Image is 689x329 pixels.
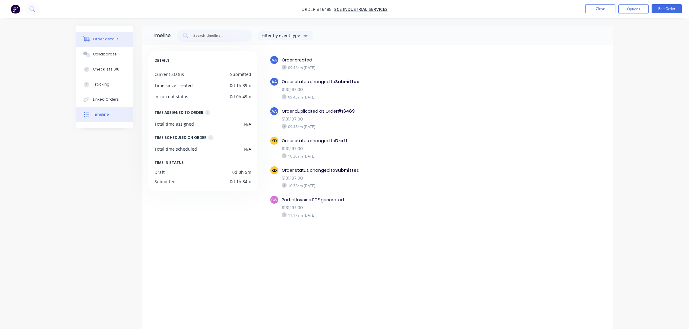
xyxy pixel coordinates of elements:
[76,107,133,122] button: Timeline
[271,138,277,144] span: KD
[271,108,277,114] span: AA
[230,178,251,185] div: 0d 1h 34m
[282,86,491,93] div: $131,197.00
[334,6,388,12] a: SCE Industrial Services
[230,71,251,77] div: Submitted
[652,4,682,13] button: Edit Order
[151,32,171,39] div: Timeline
[282,108,491,114] div: Order duplicated as Order
[76,47,133,62] button: Collaborate
[93,67,119,72] div: Checklists 0/0
[11,5,20,14] img: Factory
[282,94,491,100] div: 09:45am [DATE]
[93,112,109,117] div: Timeline
[93,36,119,42] div: Order details
[93,97,119,102] div: Linked Orders
[232,169,251,175] div: 0d 0h 5m
[154,109,203,116] div: TIME ASSIGNED TO ORDER
[338,108,355,114] b: #16489
[282,175,491,181] div: $131,197.00
[244,121,251,127] div: N/A
[282,183,491,188] div: 10:32am [DATE]
[244,146,251,152] div: N/A
[282,146,491,152] div: $131,197.00
[262,32,302,39] div: Filter by event type
[282,205,491,211] div: $131,197.00
[282,79,491,85] div: Order status changed to
[154,57,170,64] span: DETAILS
[230,82,251,89] div: 0d 1h 39m
[282,138,491,144] div: Order status changed to
[93,82,110,87] div: Tracking
[154,134,207,141] div: TIME SCHEDULED ON ORDER
[282,197,491,203] div: Partial Invoice PDF generated
[282,153,491,159] div: 10:30am [DATE]
[154,146,197,152] div: Total time scheduled
[76,77,133,92] button: Tracking
[271,57,277,63] span: AA
[154,93,188,100] div: In current status
[193,33,243,39] input: Search timeline...
[282,57,491,63] div: Order created
[154,121,194,127] div: Total time assigned
[618,4,649,14] button: Options
[93,52,117,57] div: Collaborate
[76,32,133,47] button: Order details
[154,82,193,89] div: Time since created
[282,65,491,70] div: 09:42am [DATE]
[282,167,491,174] div: Order status changed to
[301,6,334,12] span: Order #16488 -
[154,159,184,166] span: TIME IN STATUS
[154,169,165,175] div: Draft
[76,62,133,77] button: Checklists 0/0
[282,116,491,122] div: $131,197.00
[585,4,615,13] button: Close
[154,178,176,185] div: Submitted
[282,124,491,129] div: 09:45am [DATE]
[271,79,277,85] span: AA
[282,212,491,218] div: 11:17am [DATE]
[335,167,360,173] b: Submitted
[258,31,313,40] button: Filter by event type
[335,79,360,85] b: Submitted
[271,168,277,173] span: KD
[271,197,278,203] span: SW
[230,93,251,100] div: 0d 0h 49m
[335,138,348,144] b: Draft
[76,92,133,107] button: Linked Orders
[154,71,184,77] div: Current Status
